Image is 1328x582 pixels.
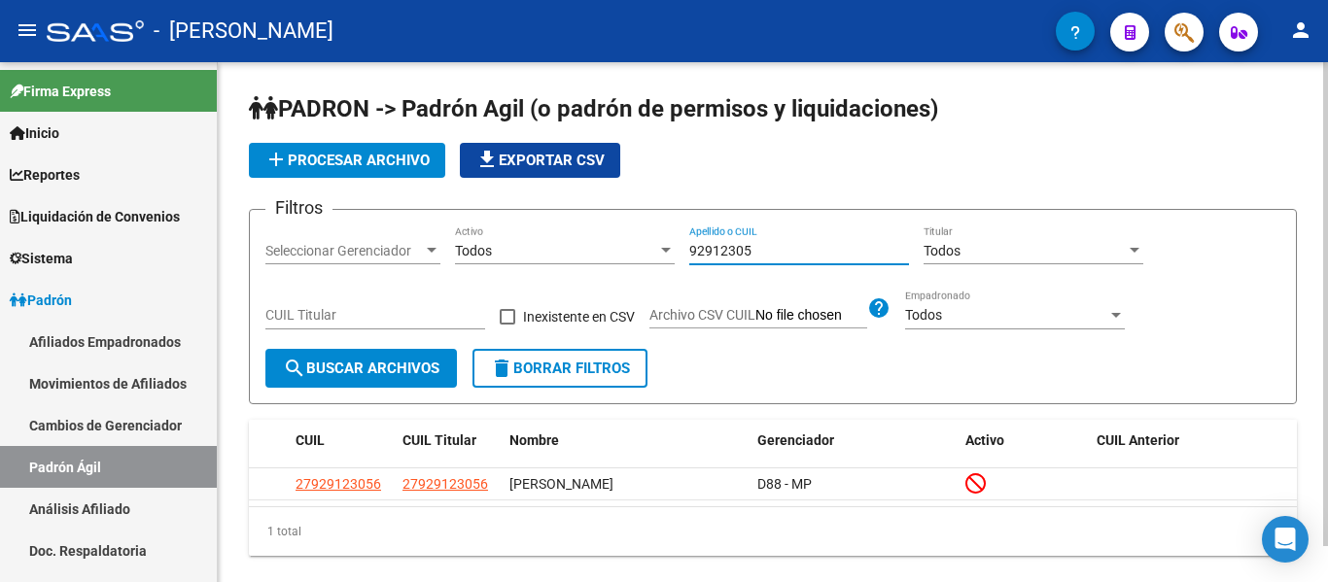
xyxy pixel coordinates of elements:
span: Borrar Filtros [490,359,630,377]
datatable-header-cell: Activo [958,420,1089,462]
datatable-header-cell: CUIL Titular [395,420,502,462]
span: Reportes [10,164,80,186]
mat-icon: search [283,357,306,380]
span: [PERSON_NAME] [509,476,613,492]
span: Procesar archivo [264,152,430,169]
span: Todos [924,243,961,258]
span: Sistema [10,248,73,269]
datatable-header-cell: CUIL Anterior [1089,420,1298,462]
mat-icon: delete [490,357,513,380]
button: Borrar Filtros [472,349,647,388]
h3: Filtros [265,194,332,222]
span: Buscar Archivos [283,359,439,377]
button: Exportar CSV [460,143,620,178]
span: Nombre [509,432,559,448]
datatable-header-cell: Nombre [502,420,750,462]
span: Gerenciador [757,432,834,448]
input: Archivo CSV CUIL [755,307,867,325]
span: Inicio [10,122,59,144]
div: Open Intercom Messenger [1262,516,1309,563]
span: Exportar CSV [475,152,605,169]
span: Archivo CSV CUIL [649,307,755,323]
span: D88 - MP [757,476,812,492]
span: Firma Express [10,81,111,102]
mat-icon: file_download [475,148,499,171]
span: Liquidación de Convenios [10,206,180,227]
span: Inexistente en CSV [523,305,635,328]
mat-icon: menu [16,18,39,42]
span: PADRON -> Padrón Agil (o padrón de permisos y liquidaciones) [249,95,938,122]
span: Todos [455,243,492,258]
span: 27929123056 [296,476,381,492]
button: Procesar archivo [249,143,445,178]
span: Todos [905,307,942,323]
mat-icon: help [867,296,891,320]
datatable-header-cell: CUIL [288,420,395,462]
span: CUIL Titular [402,432,476,448]
span: Activo [965,432,1004,448]
span: Seleccionar Gerenciador [265,243,423,259]
span: 27929123056 [402,476,488,492]
datatable-header-cell: Gerenciador [750,420,959,462]
mat-icon: add [264,148,288,171]
mat-icon: person [1289,18,1312,42]
span: - [PERSON_NAME] [154,10,333,52]
div: 1 total [249,507,1297,556]
span: CUIL Anterior [1097,432,1179,448]
span: CUIL [296,432,325,448]
span: Padrón [10,290,72,311]
button: Buscar Archivos [265,349,457,388]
